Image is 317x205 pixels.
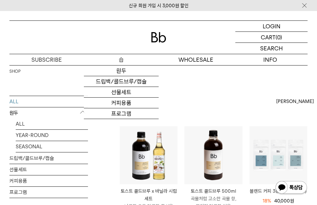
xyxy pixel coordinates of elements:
a: LOGIN [235,21,308,32]
a: 드립백/콜드브루/캡슐 [84,76,158,87]
span: 40,000 [274,198,294,204]
a: 숍 [84,54,158,65]
img: 블렌드 커피 3종 (각 200g x3) [249,126,307,184]
a: 선물세트 [9,164,88,175]
a: 원두 [84,65,158,76]
a: 드립백/콜드브루/캡슐 [9,153,88,164]
a: 블렌드 커피 3종 (각 200g x3) [249,187,307,195]
a: 선물세트 [84,87,158,98]
a: SHOP [9,68,20,75]
a: 커피용품 [84,98,158,108]
a: 커피용품 [9,175,88,186]
a: ALL [9,96,88,107]
a: 프로그램 [9,187,88,198]
p: CART [261,32,276,43]
p: (0) [276,32,282,43]
a: CART (0) [235,32,308,43]
a: ALL [16,118,88,129]
div: 18% [263,197,271,205]
p: 토스트 콜드브루 500ml [184,187,242,195]
img: 토스트 콜드브루 500ml [184,126,242,184]
p: INFO [233,54,308,65]
span: [PERSON_NAME] [276,98,314,105]
a: SUBSCRIBE [9,54,84,65]
img: 로고 [151,32,166,43]
p: SEARCH [260,43,283,54]
a: YEAR-ROUND [16,130,88,141]
p: 토스트 콜드브루 x 바닐라 시럽 세트 [120,187,178,202]
a: 신규 회원 가입 시 3,000원 할인 [129,3,189,9]
a: 프로그램 [84,108,158,119]
p: WHOLESALE [159,54,233,65]
img: 카카오톡 채널 1:1 채팅 버튼 [275,180,308,196]
p: 원두 [9,107,88,119]
a: SEASONAL [16,141,88,152]
p: LOGIN [263,21,281,31]
img: 토스트 콜드브루 x 바닐라 시럽 세트 [120,126,178,184]
span: 원 [290,198,294,204]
